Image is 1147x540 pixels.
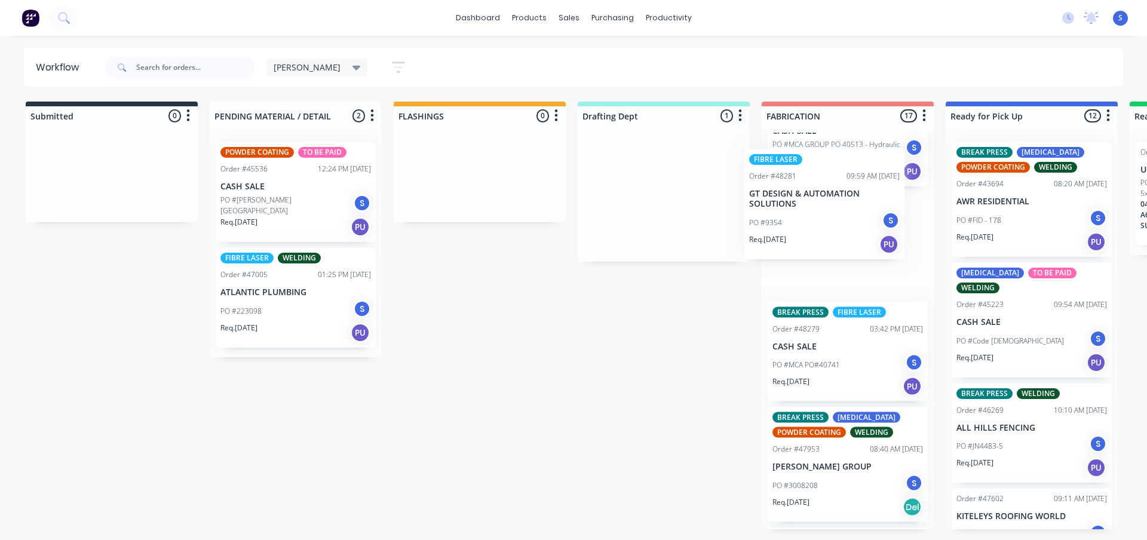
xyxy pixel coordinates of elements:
[553,9,585,27] div: sales
[22,9,39,27] img: Factory
[450,9,506,27] a: dashboard
[136,56,254,79] input: Search for orders...
[640,9,698,27] div: productivity
[36,60,85,75] div: Workflow
[506,9,553,27] div: products
[585,9,640,27] div: purchasing
[274,61,341,73] span: [PERSON_NAME]
[1118,13,1123,23] span: S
